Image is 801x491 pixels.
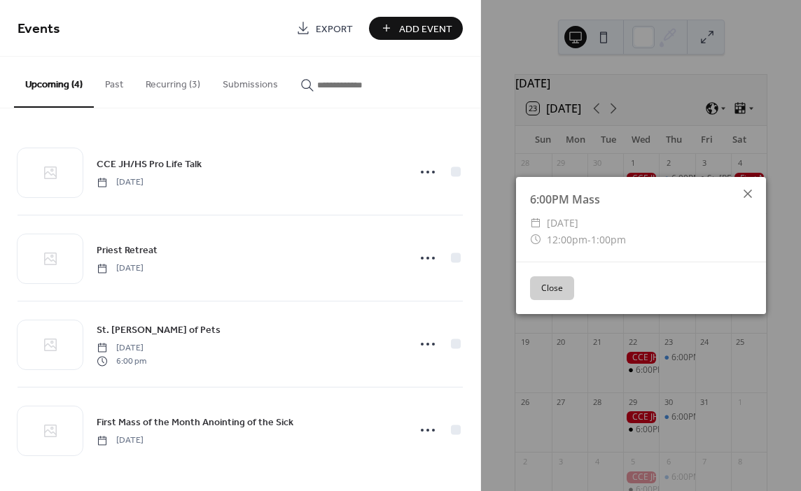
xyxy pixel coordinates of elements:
span: [DATE] [97,262,144,275]
button: Submissions [211,57,289,106]
span: 6:00 pm [97,355,146,367]
div: 6:00PM Mass [516,191,766,208]
button: Add Event [369,17,463,40]
button: Upcoming (4) [14,57,94,108]
a: Priest Retreat [97,242,158,258]
span: Add Event [399,22,452,36]
a: Export [286,17,363,40]
div: ​ [530,232,541,248]
a: St. [PERSON_NAME] of Pets [97,322,221,338]
button: Close [530,276,574,300]
span: [DATE] [97,342,146,355]
span: First Mass of the Month Anointing of the Sick [97,415,293,430]
a: CCE JH/HS Pro Life Talk [97,156,202,172]
button: Past [94,57,134,106]
span: St. [PERSON_NAME] of Pets [97,323,221,338]
span: 12:00pm [547,233,587,246]
span: Priest Retreat [97,243,158,258]
div: ​ [530,215,541,232]
span: CCE JH/HS Pro Life Talk [97,157,202,172]
span: - [587,233,591,246]
span: [DATE] [547,215,578,232]
span: [DATE] [97,176,144,189]
button: Recurring (3) [134,57,211,106]
span: 1:00pm [591,233,626,246]
span: Export [316,22,353,36]
span: [DATE] [97,434,144,447]
span: Events [18,15,60,43]
a: First Mass of the Month Anointing of the Sick [97,414,293,430]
